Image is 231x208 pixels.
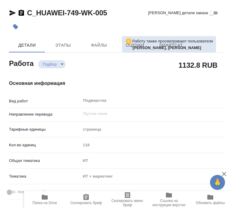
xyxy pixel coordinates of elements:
input: Пустое поле [81,141,224,149]
button: Скопировать ссылку [18,9,25,17]
span: Детали [13,42,41,49]
span: Скопировать бриф [70,201,102,205]
h4: Основная информация [9,80,224,87]
p: Кол-во единиц [9,142,81,148]
p: Общая тематика [9,158,81,164]
div: ИТ [81,156,224,166]
button: Ссылка на инструкции верстки [148,191,190,208]
input: Пустое поле [82,110,210,117]
span: 🙏 [212,176,223,189]
span: Нотариальный заказ [18,189,56,195]
button: Папка на Drive [24,191,65,208]
span: Файлы [85,42,113,49]
span: Папка на Drive [32,201,57,205]
div: ИТ + маркетинг [81,171,224,182]
span: SmartCat [157,42,185,49]
p: Вид работ [9,98,81,104]
h2: Работа [9,57,34,68]
button: Добавить тэг [9,20,22,33]
span: Ссылка на инструкции верстки [152,199,186,207]
p: Тематика [9,173,81,179]
div: страница [81,124,224,135]
button: Скопировать бриф [65,191,107,208]
button: 🙏 [210,175,225,190]
a: C_HUAWEI-749-WK-005 [27,9,107,17]
h2: 1132.8 RUB [178,60,217,70]
p: Направление перевода [9,111,81,117]
span: Скопировать мини-бриф [110,199,145,207]
span: Этапы [49,42,77,49]
span: [PERSON_NAME] детали заказа [148,10,208,16]
button: Обновить файлы [190,191,231,208]
button: Скопировать мини-бриф [107,191,148,208]
span: Оценки [121,42,149,49]
div: Подбор [38,60,66,68]
button: Скопировать ссылку для ЯМессенджера [9,9,16,17]
p: Тарифные единицы [9,126,81,132]
span: Обновить файлы [196,201,225,205]
button: Подбор [41,62,58,67]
